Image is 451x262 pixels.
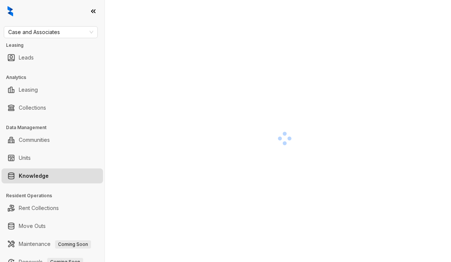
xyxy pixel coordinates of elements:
a: Leasing [19,82,38,97]
a: Leads [19,50,34,65]
span: Coming Soon [55,240,91,249]
h3: Analytics [6,74,105,81]
li: Rent Collections [1,201,103,216]
a: Move Outs [19,219,46,234]
li: Communities [1,132,103,147]
li: Collections [1,100,103,115]
li: Maintenance [1,237,103,252]
a: Units [19,150,31,165]
h3: Resident Operations [6,192,105,199]
a: Collections [19,100,46,115]
span: Case and Associates [8,27,93,38]
h3: Data Management [6,124,105,131]
img: logo [7,6,13,16]
h3: Leasing [6,42,105,49]
a: Communities [19,132,50,147]
li: Units [1,150,103,165]
li: Move Outs [1,219,103,234]
li: Leasing [1,82,103,97]
li: Leads [1,50,103,65]
a: Knowledge [19,168,49,183]
a: Rent Collections [19,201,59,216]
li: Knowledge [1,168,103,183]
